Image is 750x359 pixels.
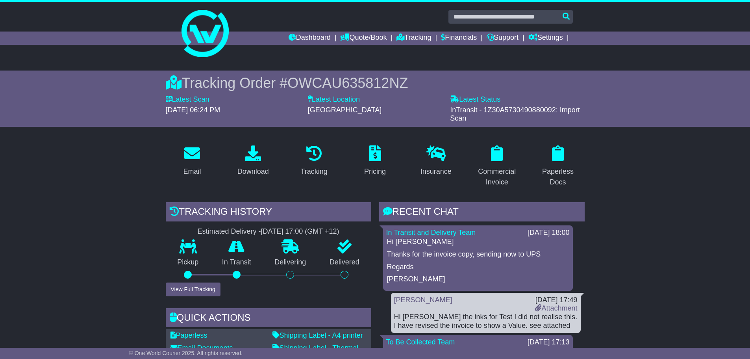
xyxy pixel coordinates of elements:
[183,166,201,177] div: Email
[308,95,360,104] label: Latest Location
[318,258,371,267] p: Delivered
[394,313,578,330] div: Hi [PERSON_NAME] the inks for Test I did not realise this. I have revised the invoice to show a V...
[487,32,519,45] a: Support
[170,344,233,352] a: Email Documents
[535,304,577,312] a: Attachment
[528,338,570,347] div: [DATE] 17:13
[170,331,207,339] a: Paperless
[535,296,577,305] div: [DATE] 17:49
[166,227,371,236] div: Estimated Delivery -
[295,143,332,180] a: Tracking
[166,283,220,296] button: View Full Tracking
[166,106,220,114] span: [DATE] 06:24 PM
[441,32,477,45] a: Financials
[166,258,211,267] p: Pickup
[289,32,331,45] a: Dashboard
[166,308,371,329] div: Quick Actions
[537,166,580,188] div: Paperless Docs
[528,32,563,45] a: Settings
[379,202,585,223] div: RECENT CHAT
[263,258,318,267] p: Delivering
[261,227,339,236] div: [DATE] 17:00 (GMT +12)
[237,166,269,177] div: Download
[415,143,457,180] a: Insurance
[387,250,569,259] p: Thanks for the invoice copy, sending now to UPS
[166,95,209,104] label: Latest Scan
[166,202,371,223] div: Tracking history
[272,331,363,339] a: Shipping Label - A4 printer
[387,263,569,272] p: Regards
[129,350,243,356] span: © One World Courier 2025. All rights reserved.
[450,95,500,104] label: Latest Status
[450,106,580,123] span: InTransit - 1Z30A5730490880092: Import Scan
[470,143,524,190] a: Commercial Invoice
[308,106,381,114] span: [GEOGRAPHIC_DATA]
[340,32,387,45] a: Quote/Book
[232,143,274,180] a: Download
[387,348,569,356] p: Hi Team,
[531,143,585,190] a: Paperless Docs
[394,296,452,304] a: [PERSON_NAME]
[420,166,452,177] div: Insurance
[387,275,569,284] p: [PERSON_NAME]
[396,32,431,45] a: Tracking
[210,258,263,267] p: In Transit
[359,143,391,180] a: Pricing
[387,238,569,246] p: Hi [PERSON_NAME]
[166,74,585,91] div: Tracking Order #
[476,166,519,188] div: Commercial Invoice
[386,229,476,236] a: In Transit and Delivery Team
[364,166,386,177] div: Pricing
[287,75,408,91] span: OWCAU635812NZ
[300,166,327,177] div: Tracking
[528,229,570,237] div: [DATE] 18:00
[178,143,206,180] a: Email
[386,338,455,346] a: To Be Collected Team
